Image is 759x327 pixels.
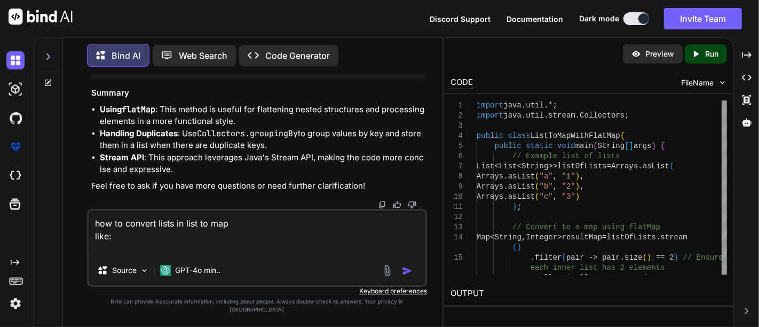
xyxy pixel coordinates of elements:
[504,192,508,201] span: .
[513,223,661,231] span: // Convert to a map using flatMap
[450,222,463,232] div: 13
[450,131,463,141] div: 4
[526,101,544,110] span: util
[540,192,553,201] span: "c"
[477,111,503,120] span: import
[544,111,548,120] span: .
[664,8,742,29] button: Invite Team
[643,253,647,262] span: (
[629,142,634,150] span: ]
[553,192,557,201] span: ,
[558,162,607,170] span: listOfLists
[499,162,517,170] span: List
[112,265,137,276] p: Source
[517,162,521,170] span: <
[517,243,521,252] span: )
[558,142,576,150] span: void
[540,172,553,181] span: "a"
[607,162,611,170] span: =
[631,49,641,59] img: preview
[661,142,665,150] span: {
[535,253,562,262] span: filter
[625,142,629,150] span: [
[562,172,575,181] span: "1"
[620,274,643,282] span: toMap
[643,162,669,170] span: asList
[91,180,425,192] p: Feel free to ask if you have more questions or need further clarification!
[450,232,463,243] div: 14
[100,104,155,114] strong: Using
[718,78,727,87] img: chevron down
[645,49,674,59] p: Preview
[558,233,562,242] span: >
[450,182,463,192] div: 9
[535,182,540,191] span: (
[521,101,526,110] span: .
[112,49,140,62] p: Bind AI
[526,111,544,120] span: util
[477,182,503,191] span: Arrays
[175,265,220,276] p: GPT-4o min..
[381,264,393,277] img: attachment
[620,131,624,140] span: {
[575,111,580,120] span: .
[683,253,724,262] span: // Ensure
[508,192,535,201] span: asList
[450,141,463,151] div: 5
[625,111,629,120] span: ;
[647,253,652,262] span: )
[507,13,563,25] button: Documentation
[450,253,463,263] div: 15
[656,253,665,262] span: ==
[504,172,508,181] span: .
[450,121,463,131] div: 3
[402,266,413,276] img: icon
[513,243,517,252] span: (
[477,192,503,201] span: Arrays
[495,233,521,242] span: String
[100,128,425,152] li: : Use to group values by key and store them in a list when there are duplicate keys.
[508,131,531,140] span: class
[6,80,25,98] img: darkAi-studio
[9,9,73,25] img: Bind AI
[634,142,652,150] span: args
[535,192,540,201] span: (
[6,294,25,313] img: settings
[450,100,463,111] div: 1
[6,167,25,185] img: cloudideIcon
[674,253,678,262] span: )
[450,76,473,89] div: CODE
[6,138,25,156] img: premium
[197,128,298,139] code: Collectors.groupingBy
[508,172,535,181] span: asList
[495,162,499,170] span: <
[89,211,425,255] textarea: how to convert lists in list to map like:
[491,233,495,242] span: <
[477,172,503,181] span: Arrays
[504,111,522,120] span: java
[450,192,463,202] div: 10
[603,233,607,242] span: =
[122,104,155,115] code: flatMap
[562,192,575,201] span: "3"
[477,101,503,110] span: import
[562,182,575,191] span: "2"
[477,131,503,140] span: public
[681,77,714,88] span: FileName
[661,233,687,242] span: stream
[100,104,425,128] li: : This method is useful for flattening nested structures and processing elements in a more functi...
[643,274,647,282] span: (
[450,202,463,212] div: 11
[477,233,490,242] span: Map
[598,142,624,150] span: String
[378,200,386,209] img: copy
[575,182,580,191] span: )
[521,162,548,170] span: String
[562,233,603,242] span: resultMap
[100,152,144,162] strong: Stream API
[504,182,508,191] span: .
[521,233,526,242] span: ,
[450,111,463,121] div: 2
[179,49,227,62] p: Web Search
[531,263,665,272] span: each inner list has 2 elements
